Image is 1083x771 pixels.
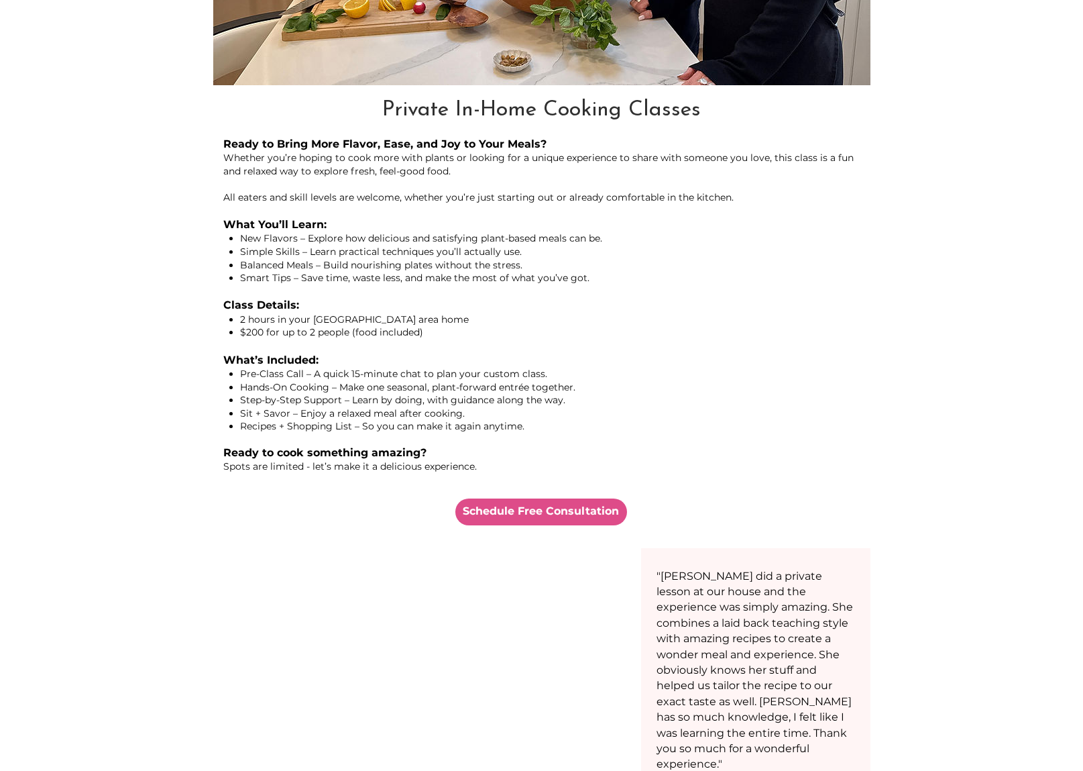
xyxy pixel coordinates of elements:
span: $200 for up to 2 people (food included) [240,326,423,338]
span: Balanced Meals – Build nourishing plates without the stress. [240,259,522,271]
span: Class Details: [223,299,299,311]
iframe: Plant-based cooking session with Jeannine at Kitchen is Love [213,548,640,742]
span: Pre-Class Call – A quick 15-minute chat to plan your custom class. [240,368,547,380]
span: Ready to Bring More Flavor, Ease, and Joy to Your Meals? [223,138,547,150]
span: Ready to cook something amazing? [223,446,426,459]
span: Sit + Savor – Enjoy a relaxed meal after cooking. [240,407,465,419]
span: Recipes + Shopping List – So you can make it again anytime. [240,420,524,432]
span: All eaters and skill levels are welcome, whether you’re just starting out or already comfortable ... [223,191,734,203]
span: What You’ll Learn: [223,218,327,231]
span: Simple Skills – Learn practical techniques you’ll actually use. [240,246,522,258]
span: Hands-On Cooking – Make one seasonal, plant-forward entrée together. [240,381,575,393]
span: Smart Tips – Save time, waste less, and make the most of what you’ve got. [240,272,589,284]
span: What’s Included: [223,354,319,366]
a: Schedule Free Consultation [455,499,627,525]
span: "[PERSON_NAME] did a private lesson at our house and the experience was simply amazing. She combi... [657,570,853,771]
span: Whether you’re hoping to cook more with plants or looking for a unique experience to share with s... [223,152,854,177]
span: Private In-Home Cooking Classes [382,99,701,121]
span: Spots are limited - let’s make it a delicious experience. [223,460,477,472]
span: New Flavors – Explore how delicious and satisfying plant-based meals can be. [240,232,602,244]
span: Schedule Free Consultation [463,504,619,519]
span: Step-by-Step Support – Learn by doing, with guidance along the way. [240,394,565,406]
span: 2 hours in your [GEOGRAPHIC_DATA] area home [240,313,469,325]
